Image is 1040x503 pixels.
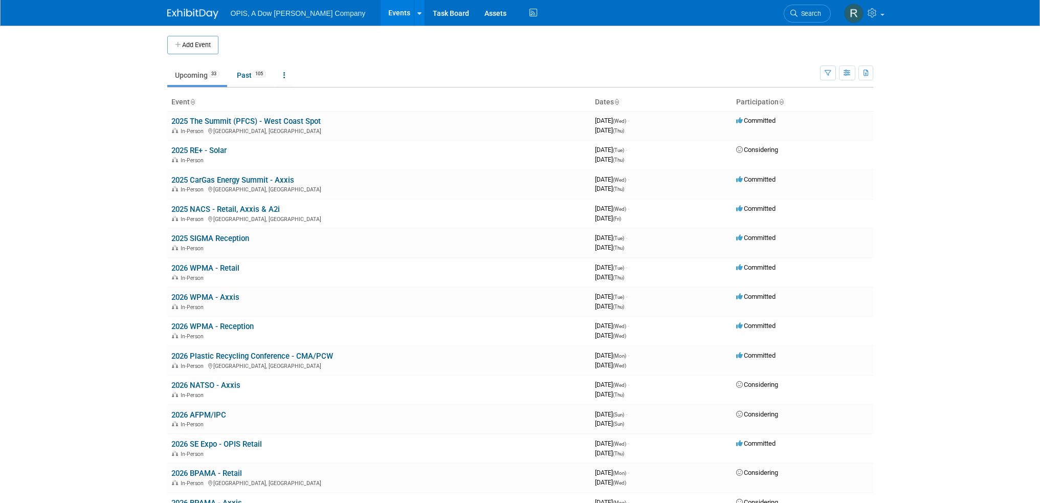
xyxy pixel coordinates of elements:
[171,117,321,126] a: 2025 The Summit (PFCS) - West Coast Spot
[613,323,626,329] span: (Wed)
[626,293,627,300] span: -
[595,273,624,281] span: [DATE]
[252,70,266,78] span: 105
[613,333,626,339] span: (Wed)
[595,264,627,271] span: [DATE]
[732,94,873,111] th: Participation
[595,126,624,134] span: [DATE]
[595,449,624,457] span: [DATE]
[595,322,629,330] span: [DATE]
[181,304,207,311] span: In-Person
[626,234,627,242] span: -
[628,352,629,359] span: -
[172,128,178,133] img: In-Person Event
[595,244,624,251] span: [DATE]
[171,205,280,214] a: 2025 NACS - Retail, Axxis & A2i
[595,332,626,339] span: [DATE]
[626,264,627,271] span: -
[167,65,227,85] a: Upcoming33
[171,322,254,331] a: 2026 WPMA - Reception
[736,117,776,124] span: Committed
[595,420,624,427] span: [DATE]
[595,361,626,369] span: [DATE]
[181,128,207,135] span: In-Person
[736,469,778,476] span: Considering
[628,176,629,183] span: -
[595,234,627,242] span: [DATE]
[171,361,587,369] div: [GEOGRAPHIC_DATA], [GEOGRAPHIC_DATA]
[613,147,624,153] span: (Tue)
[844,4,864,23] img: Renee Ortner
[628,117,629,124] span: -
[171,293,239,302] a: 2026 WPMA - Axxis
[614,98,619,106] a: Sort by Start Date
[595,205,629,212] span: [DATE]
[595,410,627,418] span: [DATE]
[628,322,629,330] span: -
[613,441,626,447] span: (Wed)
[613,392,624,398] span: (Thu)
[171,126,587,135] div: [GEOGRAPHIC_DATA], [GEOGRAPHIC_DATA]
[171,410,226,420] a: 2026 AFPM/IPC
[181,421,207,428] span: In-Person
[172,304,178,309] img: In-Person Event
[595,293,627,300] span: [DATE]
[736,352,776,359] span: Committed
[613,177,626,183] span: (Wed)
[172,245,178,250] img: In-Person Event
[613,480,626,486] span: (Wed)
[595,352,629,359] span: [DATE]
[167,94,591,111] th: Event
[613,235,624,241] span: (Tue)
[613,304,624,310] span: (Thu)
[613,118,626,124] span: (Wed)
[798,10,821,17] span: Search
[595,156,624,163] span: [DATE]
[172,451,178,456] img: In-Person Event
[736,146,778,154] span: Considering
[595,176,629,183] span: [DATE]
[595,469,629,476] span: [DATE]
[628,469,629,476] span: -
[626,410,627,418] span: -
[736,381,778,388] span: Considering
[736,176,776,183] span: Committed
[595,390,624,398] span: [DATE]
[736,234,776,242] span: Committed
[181,333,207,340] span: In-Person
[172,186,178,191] img: In-Person Event
[171,478,587,487] div: [GEOGRAPHIC_DATA], [GEOGRAPHIC_DATA]
[613,412,624,418] span: (Sun)
[591,94,732,111] th: Dates
[613,157,624,163] span: (Thu)
[613,186,624,192] span: (Thu)
[736,410,778,418] span: Considering
[172,363,178,368] img: In-Person Event
[181,186,207,193] span: In-Person
[181,451,207,457] span: In-Person
[171,234,249,243] a: 2025 SIGMA Reception
[613,363,626,368] span: (Wed)
[628,440,629,447] span: -
[181,275,207,281] span: In-Person
[613,294,624,300] span: (Tue)
[626,146,627,154] span: -
[181,480,207,487] span: In-Person
[613,382,626,388] span: (Wed)
[595,440,629,447] span: [DATE]
[613,470,626,476] span: (Mon)
[613,275,624,280] span: (Thu)
[736,322,776,330] span: Committed
[595,185,624,192] span: [DATE]
[172,392,178,397] img: In-Person Event
[171,146,227,155] a: 2025 RE+ - Solar
[595,478,626,486] span: [DATE]
[628,205,629,212] span: -
[172,157,178,162] img: In-Person Event
[613,353,626,359] span: (Mon)
[736,264,776,271] span: Committed
[595,117,629,124] span: [DATE]
[171,469,242,478] a: 2026 BPAMA - Retail
[171,440,262,449] a: 2026 SE Expo - OPIS Retail
[171,214,587,223] div: [GEOGRAPHIC_DATA], [GEOGRAPHIC_DATA]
